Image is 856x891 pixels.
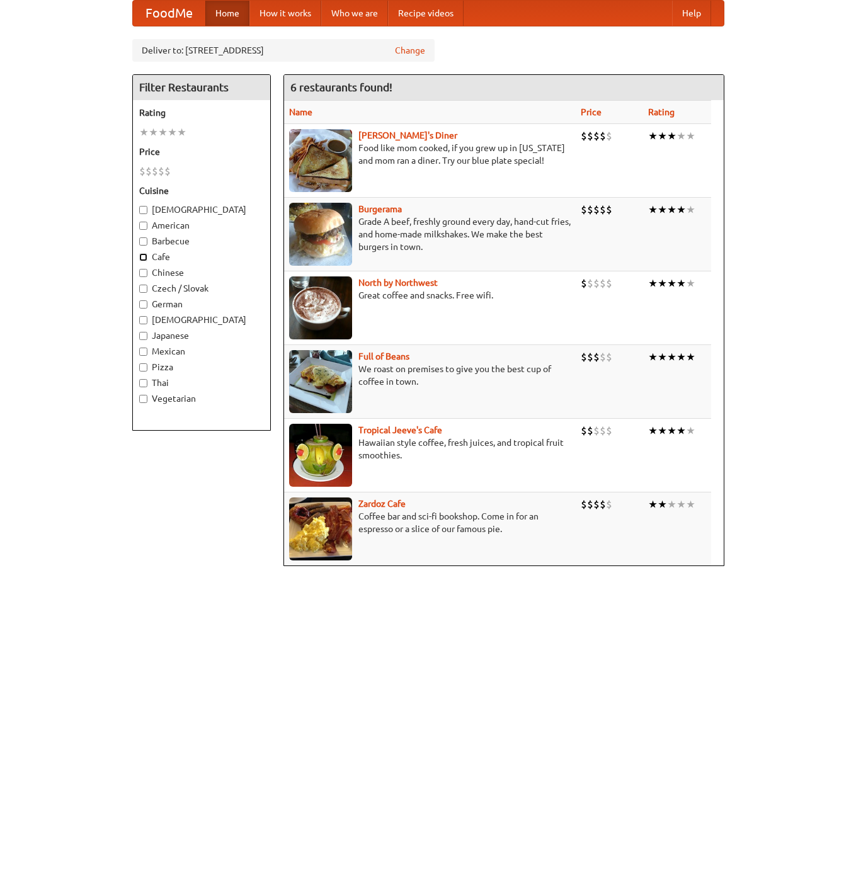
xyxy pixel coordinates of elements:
[686,424,695,438] li: ★
[139,316,147,324] input: [DEMOGRAPHIC_DATA]
[658,424,667,438] li: ★
[168,125,177,139] li: ★
[581,107,602,117] a: Price
[593,203,600,217] li: $
[676,203,686,217] li: ★
[139,392,264,405] label: Vegetarian
[606,424,612,438] li: $
[581,424,587,438] li: $
[676,276,686,290] li: ★
[289,203,352,266] img: burgerama.jpg
[587,129,593,143] li: $
[676,424,686,438] li: ★
[667,276,676,290] li: ★
[289,436,571,462] p: Hawaiian style coffee, fresh juices, and tropical fruit smoothies.
[139,184,264,197] h5: Cuisine
[587,497,593,511] li: $
[139,235,264,247] label: Barbecue
[177,125,186,139] li: ★
[658,203,667,217] li: ★
[593,424,600,438] li: $
[676,129,686,143] li: ★
[289,215,571,253] p: Grade A beef, freshly ground every day, hand-cut fries, and home-made milkshakes. We make the bes...
[139,395,147,403] input: Vegetarian
[133,75,270,100] h4: Filter Restaurants
[139,282,264,295] label: Czech / Slovak
[648,203,658,217] li: ★
[648,497,658,511] li: ★
[388,1,464,26] a: Recipe videos
[658,350,667,364] li: ★
[606,276,612,290] li: $
[133,1,205,26] a: FoodMe
[149,125,158,139] li: ★
[587,203,593,217] li: $
[648,424,658,438] li: ★
[358,130,457,140] a: [PERSON_NAME]'s Diner
[289,276,352,339] img: north.jpg
[132,39,435,62] div: Deliver to: [STREET_ADDRESS]
[667,497,676,511] li: ★
[139,269,147,277] input: Chinese
[146,164,152,178] li: $
[358,425,442,435] a: Tropical Jeeve's Cafe
[593,350,600,364] li: $
[648,129,658,143] li: ★
[139,251,264,263] label: Cafe
[358,351,409,361] a: Full of Beans
[686,350,695,364] li: ★
[667,203,676,217] li: ★
[139,332,147,340] input: Japanese
[289,424,352,487] img: jeeves.jpg
[587,350,593,364] li: $
[676,350,686,364] li: ★
[158,164,164,178] li: $
[667,350,676,364] li: ★
[290,81,392,93] ng-pluralize: 6 restaurants found!
[686,276,695,290] li: ★
[658,497,667,511] li: ★
[686,129,695,143] li: ★
[139,348,147,356] input: Mexican
[581,350,587,364] li: $
[139,379,147,387] input: Thai
[672,1,711,26] a: Help
[289,142,571,167] p: Food like mom cooked, if you grew up in [US_STATE] and mom ran a diner. Try our blue plate special!
[648,276,658,290] li: ★
[658,276,667,290] li: ★
[249,1,321,26] a: How it works
[606,203,612,217] li: $
[139,285,147,293] input: Czech / Slovak
[139,314,264,326] label: [DEMOGRAPHIC_DATA]
[164,164,171,178] li: $
[606,350,612,364] li: $
[139,206,147,214] input: [DEMOGRAPHIC_DATA]
[686,203,695,217] li: ★
[158,125,168,139] li: ★
[686,497,695,511] li: ★
[667,129,676,143] li: ★
[321,1,388,26] a: Who we are
[205,1,249,26] a: Home
[593,276,600,290] li: $
[152,164,158,178] li: $
[289,363,571,388] p: We roast on premises to give you the best cup of coffee in town.
[139,266,264,279] label: Chinese
[358,499,406,509] a: Zardoz Cafe
[139,203,264,216] label: [DEMOGRAPHIC_DATA]
[581,129,587,143] li: $
[139,253,147,261] input: Cafe
[139,125,149,139] li: ★
[139,377,264,389] label: Thai
[139,361,264,373] label: Pizza
[667,424,676,438] li: ★
[139,222,147,230] input: American
[139,300,147,309] input: German
[358,204,402,214] a: Burgerama
[593,497,600,511] li: $
[289,129,352,192] img: sallys.jpg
